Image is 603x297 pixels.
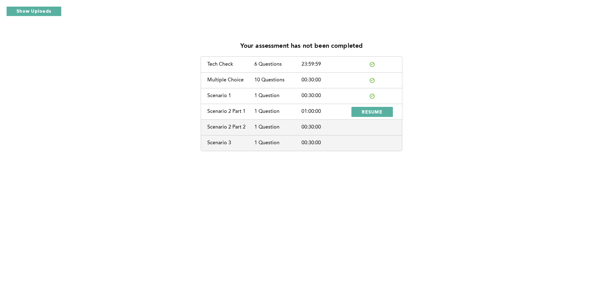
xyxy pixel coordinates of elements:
[254,77,301,83] div: 10 Questions
[301,77,349,83] div: 00:30:00
[254,62,301,67] div: 6 Questions
[254,109,301,114] div: 1 Question
[301,124,349,130] div: 00:30:00
[6,6,62,16] button: Show Uploads
[207,109,254,114] div: Scenario 2 Part 1
[362,109,383,115] span: RESUME
[207,140,254,146] div: Scenario 3
[254,124,301,130] div: 1 Question
[301,140,349,146] div: 00:30:00
[254,140,301,146] div: 1 Question
[351,107,393,117] button: RESUME
[301,62,349,67] div: 23:59:59
[301,109,349,114] div: 01:00:00
[240,43,363,50] p: Your assessment has not been completed
[254,93,301,99] div: 1 Question
[301,93,349,99] div: 00:30:00
[207,62,254,67] div: Tech Check
[207,93,254,99] div: Scenario 1
[207,77,254,83] div: Multiple Choice
[207,124,254,130] div: Scenario 2 Part 2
